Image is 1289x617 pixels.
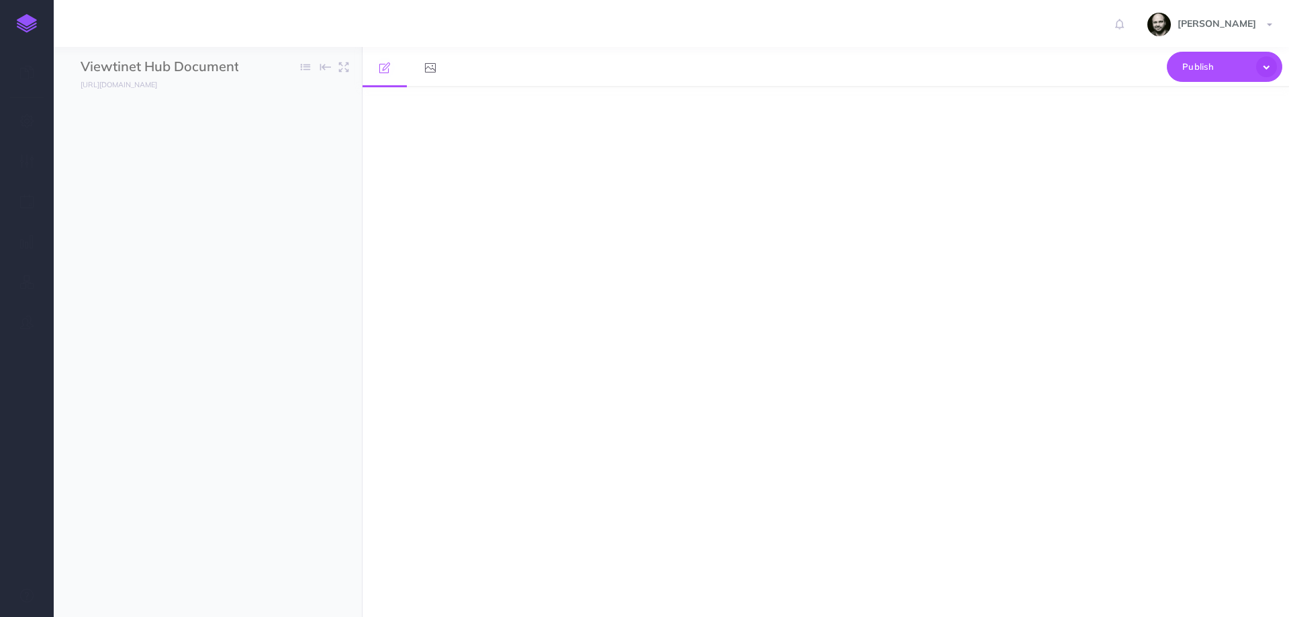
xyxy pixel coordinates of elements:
small: [URL][DOMAIN_NAME] [81,80,157,89]
button: Publish [1167,52,1282,82]
input: Documentation Name [81,57,238,77]
span: Publish [1182,56,1249,77]
span: [PERSON_NAME] [1171,17,1263,30]
img: fYsxTL7xyiRwVNfLOwtv2ERfMyxBnxhkboQPdXU4.jpeg [1147,13,1171,36]
img: logo-mark.svg [17,14,37,33]
a: [URL][DOMAIN_NAME] [54,77,171,91]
